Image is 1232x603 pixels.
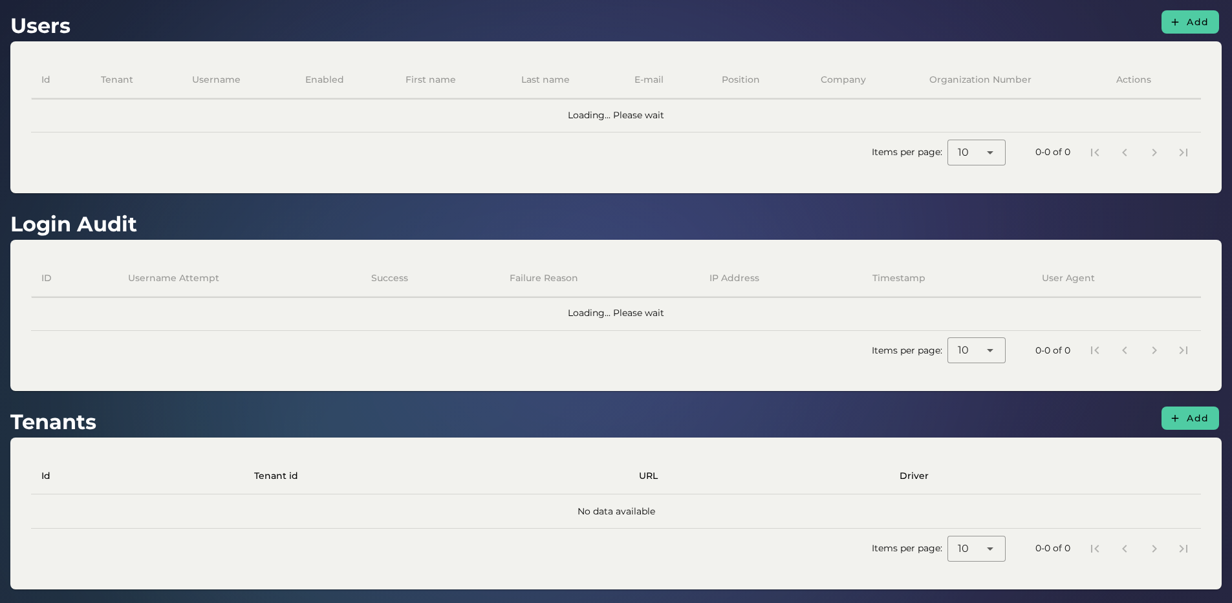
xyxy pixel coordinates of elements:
span: Items per page: [872,145,947,159]
span: Position [722,73,760,87]
span: Items per page: [872,344,947,357]
span: ID [41,271,52,285]
span: Success [371,271,408,285]
span: Failure Reason [510,271,578,285]
span: Timestamp [872,271,925,285]
span: E-mail [634,73,664,87]
span: Tenant [101,73,133,87]
span: Add [1186,16,1209,28]
span: Username Attempt [128,271,219,285]
span: Enabled [305,73,344,87]
div: 0-0 of 0 [1035,145,1070,159]
span: Items per page: [872,542,947,555]
span: Driver [900,469,929,483]
span: Tenant id [254,469,298,483]
div: 0-0 of 0 [1035,542,1070,555]
span: Last name [521,73,570,87]
span: 10 [958,343,969,358]
div: 0-0 of 0 [1035,344,1070,357]
button: Add [1162,407,1219,430]
td: No data available [31,494,1201,528]
span: First name [405,73,456,87]
nav: Pagination Navigation [1081,138,1198,167]
span: URL [639,469,658,483]
h1: Login Audit [10,209,137,240]
nav: Pagination Navigation [1081,534,1198,564]
td: Loading... Please wait [31,297,1201,330]
span: Username [192,73,241,87]
button: Add [1162,10,1219,34]
h1: Users [10,10,70,41]
td: Loading... Please wait [31,98,1201,132]
span: Actions [1116,73,1151,87]
span: User Agent [1042,271,1095,285]
span: IP Address [709,271,759,285]
h1: Tenants [10,407,96,438]
span: Id [41,73,50,87]
span: Id [41,469,50,483]
span: Company [821,73,866,87]
nav: Pagination Navigation [1081,336,1198,366]
span: Organization Number [929,73,1032,87]
span: 10 [958,145,969,160]
span: 10 [958,541,969,556]
span: Add [1186,412,1209,424]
